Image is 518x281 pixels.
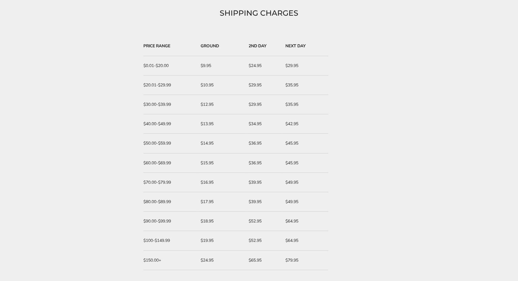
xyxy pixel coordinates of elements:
td: $24.95 [245,56,282,76]
td: $9.95 [197,56,245,76]
td: $10.95 [197,76,245,95]
strong: NEXT DAY [285,43,306,49]
span: $20.01-$29.99 [143,82,171,88]
td: $16.95 [197,173,245,192]
td: $13.95 [197,114,245,134]
strong: PRICE RANGE [143,43,170,49]
iframe: Sign Up via Text for Offers [5,255,70,276]
span: $24.95 [201,258,214,263]
td: $15.95 [197,153,245,173]
td: $42.95 [282,114,328,134]
td: $60.00-$69.99 [143,153,197,173]
strong: GROUND [201,43,219,49]
td: $45.95 [282,153,328,173]
td: $64.95 [282,212,328,231]
span: $64.95 [285,238,298,243]
td: $29.95 [245,76,282,95]
td: $50.00-$59.99 [143,134,197,153]
td: $49.95 [282,173,328,192]
td: $49.95 [282,192,328,212]
td: $29.95 [282,56,328,76]
span: $79.95 [285,258,298,263]
div: $30.00-$39.99 [143,101,194,108]
td: $36.95 [245,134,282,153]
td: $35.95 [282,76,328,95]
td: $36.95 [245,153,282,173]
td: $34.95 [245,114,282,134]
span: $19.95 [201,238,214,243]
td: $80.00-$89.99 [143,192,197,212]
td: $40.00-$49.99 [143,114,197,134]
span: $65.95 [249,258,262,263]
td: $35.95 [282,95,328,114]
td: $12.95 [197,95,245,114]
td: $14.95 [197,134,245,153]
h1: SHIPPING CHARGES [27,7,491,19]
span: $150.00+ [143,258,161,263]
td: $45.95 [282,134,328,153]
td: $52.95 [245,212,282,231]
td: $39.95 [245,173,282,192]
span: $90.00-$99.99 [143,218,171,224]
span: $100-$149.99 [143,238,170,243]
td: $17.95 [197,192,245,212]
td: $0.01-$20.00 [143,56,197,76]
strong: 2ND DAY [249,43,267,49]
td: $29.95 [245,95,282,114]
td: $70.00-$79.99 [143,173,197,192]
td: $18.95 [197,212,245,231]
span: $52.95 [249,238,262,243]
td: $39.95 [245,192,282,212]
